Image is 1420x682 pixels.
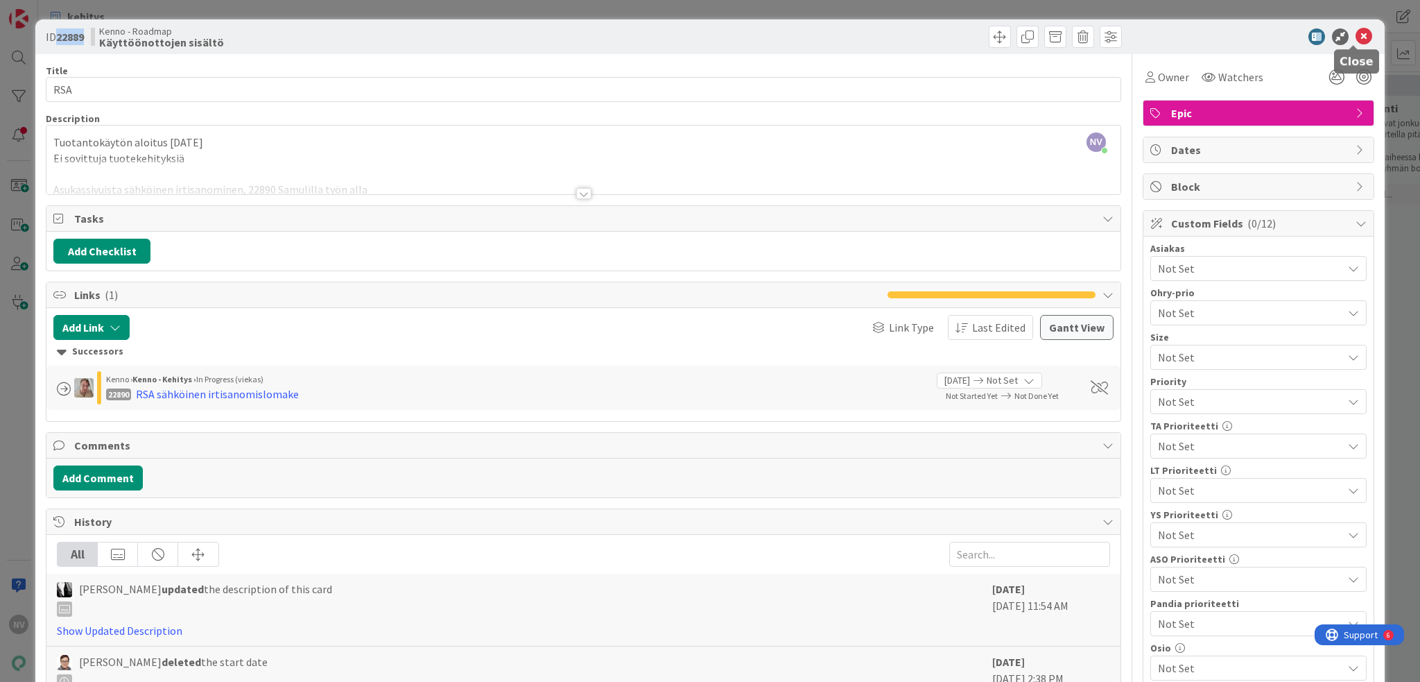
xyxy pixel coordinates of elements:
img: SM [57,655,72,670]
span: Watchers [1218,69,1263,85]
span: Custom Fields [1171,215,1349,232]
div: LT Prioriteetti [1150,466,1367,475]
span: Epic [1171,105,1349,121]
div: Ohry-prio [1150,288,1367,298]
img: KV [57,582,72,597]
div: Osio [1150,643,1367,653]
b: updated [162,582,204,596]
span: Links [74,287,881,303]
b: Käyttöönottojen sisältö [99,37,224,48]
b: deleted [162,655,201,669]
span: Tasks [74,210,1096,227]
button: Add Checklist [53,239,150,264]
span: History [74,513,1096,530]
span: [PERSON_NAME] the description of this card [79,581,332,617]
span: Not Set [1158,481,1335,500]
span: Kenno - Roadmap [99,26,224,37]
span: Support [29,2,63,19]
span: ( 0/12 ) [1247,216,1276,230]
p: Ei sovittuja tuotekehityksiä [53,151,1114,167]
div: TA Prioriteetti [1150,421,1367,431]
span: ( 1 ) [105,288,118,302]
span: Not Set [1158,525,1335,545]
div: 22890 [106,389,131,400]
span: Not Set [987,373,1018,388]
span: Not Set [1158,614,1335,633]
span: Not Set [1158,660,1342,676]
p: Tuotantokäytön aloitus [DATE] [53,135,1114,151]
button: Last Edited [948,315,1033,340]
span: Not Done Yet [1014,391,1059,401]
div: Priority [1150,377,1367,386]
div: Successors [57,344,1110,359]
span: Comments [74,437,1096,454]
span: In Progress (viekas) [196,374,263,384]
span: Not Set [1158,392,1335,411]
span: Link Type [889,319,934,336]
div: Size [1150,332,1367,342]
div: RSA sähköinen irtisanomislomake [136,386,299,402]
span: Not Set [1158,260,1342,277]
span: Last Edited [972,319,1025,336]
span: Not Set [1158,303,1335,323]
span: Not Started Yet [946,391,998,401]
b: 22889 [56,30,84,44]
div: 6 [72,6,76,17]
span: Dates [1171,142,1349,158]
b: [DATE] [992,582,1025,596]
input: Search... [949,542,1110,567]
div: ASO Prioriteetti [1150,554,1367,564]
input: type card name here... [46,77,1121,102]
div: [DATE] 11:54 AM [992,581,1110,639]
span: ID [46,28,84,45]
span: NV [1086,133,1106,152]
b: Kenno - Kehitys › [132,374,196,384]
img: SL [74,378,94,398]
div: All [58,543,98,566]
span: Owner [1158,69,1189,85]
span: Not Set [1158,570,1335,589]
span: Block [1171,178,1349,195]
a: Show Updated Description [57,624,182,638]
button: Gantt View [1040,315,1114,340]
span: Not Set [1158,436,1335,456]
span: Not Set [1158,348,1335,367]
button: Add Comment [53,466,143,491]
span: Kenno › [106,374,132,384]
div: YS Prioriteetti [1150,510,1367,520]
span: Description [46,112,100,125]
span: [DATE] [944,373,970,388]
b: [DATE] [992,655,1025,669]
h5: Close [1340,55,1374,68]
div: Pandia prioriteetti [1150,599,1367,608]
div: Asiakas [1150,244,1367,253]
label: Title [46,65,68,77]
button: Add Link [53,315,130,340]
